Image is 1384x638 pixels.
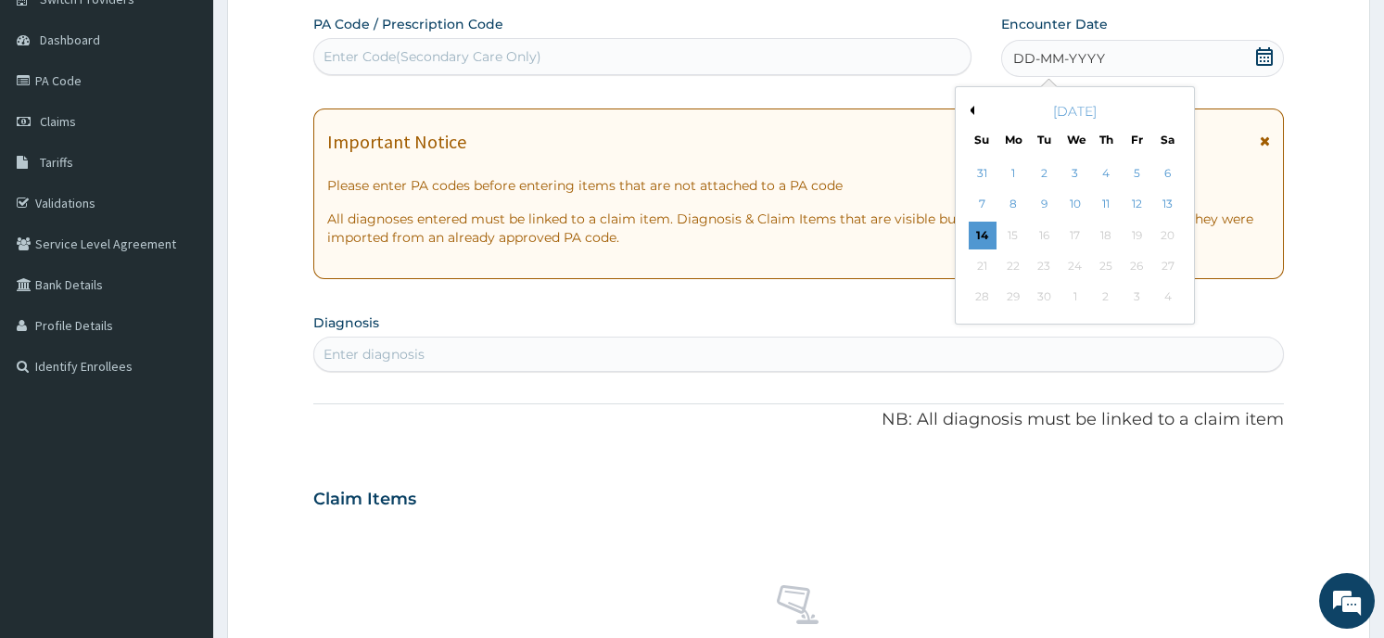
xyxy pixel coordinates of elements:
div: Choose Tuesday, September 2nd, 2025 [1031,159,1059,187]
span: Tariffs [40,154,73,171]
div: Chat with us now [96,104,311,128]
label: PA Code / Prescription Code [313,15,503,33]
div: Choose Wednesday, September 10th, 2025 [1061,191,1089,219]
div: month 2025-09 [967,159,1183,313]
div: Choose Tuesday, September 9th, 2025 [1031,191,1059,219]
div: Choose Monday, September 8th, 2025 [999,191,1027,219]
div: [DATE] [963,102,1187,121]
div: Choose Friday, September 5th, 2025 [1124,159,1151,187]
h1: Important Notice [327,132,466,152]
label: Diagnosis [313,313,379,332]
label: Encounter Date [1001,15,1108,33]
div: Sa [1161,132,1176,147]
div: Not available Wednesday, October 1st, 2025 [1061,284,1089,312]
div: Choose Monday, September 1st, 2025 [999,159,1027,187]
div: Not available Saturday, September 20th, 2025 [1154,222,1182,249]
div: Fr [1129,132,1145,147]
div: Not available Sunday, September 28th, 2025 [969,284,997,312]
div: Not available Saturday, October 4th, 2025 [1154,284,1182,312]
div: Choose Thursday, September 4th, 2025 [1092,159,1120,187]
div: Not available Thursday, September 18th, 2025 [1092,222,1120,249]
div: Not available Monday, September 29th, 2025 [999,284,1027,312]
h3: Claim Items [313,490,416,510]
div: Not available Sunday, September 21st, 2025 [969,252,997,280]
div: Not available Friday, October 3rd, 2025 [1124,284,1151,312]
div: Mo [1005,132,1021,147]
div: Not available Monday, September 15th, 2025 [999,222,1027,249]
div: Not available Saturday, September 27th, 2025 [1154,252,1182,280]
div: Not available Thursday, October 2nd, 2025 [1092,284,1120,312]
p: Please enter PA codes before entering items that are not attached to a PA code [327,176,1269,195]
div: Not available Wednesday, September 24th, 2025 [1061,252,1089,280]
div: Tu [1036,132,1052,147]
div: Choose Friday, September 12th, 2025 [1124,191,1151,219]
span: Dashboard [40,32,100,48]
div: Not available Tuesday, September 16th, 2025 [1031,222,1059,249]
div: Not available Friday, September 26th, 2025 [1124,252,1151,280]
div: Choose Wednesday, September 3rd, 2025 [1061,159,1089,187]
span: We're online! [108,198,256,385]
button: Previous Month [965,106,974,115]
div: Su [974,132,990,147]
div: Choose Saturday, September 6th, 2025 [1154,159,1182,187]
div: Not available Friday, September 19th, 2025 [1124,222,1151,249]
div: Choose Saturday, September 13th, 2025 [1154,191,1182,219]
div: Not available Wednesday, September 17th, 2025 [1061,222,1089,249]
span: DD-MM-YYYY [1013,49,1105,68]
textarea: Type your message and hit 'Enter' [9,434,353,499]
div: Not available Tuesday, September 30th, 2025 [1031,284,1059,312]
div: Enter Code(Secondary Care Only) [324,47,541,66]
div: Minimize live chat window [304,9,349,54]
div: Choose Sunday, August 31st, 2025 [969,159,997,187]
div: Th [1098,132,1114,147]
div: Choose Sunday, September 7th, 2025 [969,191,997,219]
div: Not available Monday, September 22nd, 2025 [999,252,1027,280]
div: Choose Thursday, September 11th, 2025 [1092,191,1120,219]
p: All diagnoses entered must be linked to a claim item. Diagnosis & Claim Items that are visible bu... [327,210,1269,247]
div: Not available Thursday, September 25th, 2025 [1092,252,1120,280]
img: d_794563401_company_1708531726252_794563401 [34,93,75,139]
div: Enter diagnosis [324,345,425,364]
div: We [1067,132,1083,147]
div: Choose Sunday, September 14th, 2025 [969,222,997,249]
div: Not available Tuesday, September 23rd, 2025 [1031,252,1059,280]
span: Claims [40,113,76,130]
p: NB: All diagnosis must be linked to a claim item [313,408,1283,432]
